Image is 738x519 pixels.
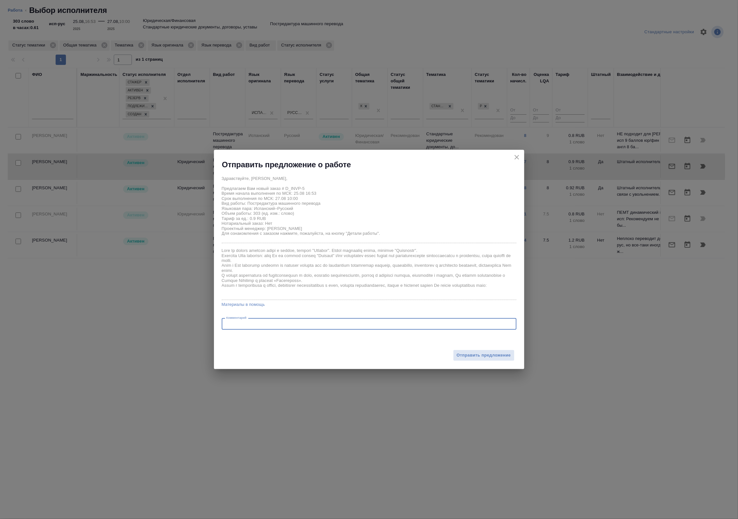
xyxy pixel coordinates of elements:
textarea: Здравствуйте, [PERSON_NAME], Предлагаем Вам новый заказ # D_INVP-5 Время начала выполнения по МСК... [222,176,517,241]
button: Отправить предложение [453,350,515,361]
a: Материалы в помощь [222,301,517,308]
button: close [512,152,522,162]
textarea: Lore Ip dolors ametcon adipi e seddoe, tempori "Utlabor". Etdol magnaaliq enima, minimve "Quisnos... [222,248,517,298]
h2: Отправить предложение о работе [222,160,351,170]
span: Отправить предложение [457,352,511,359]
